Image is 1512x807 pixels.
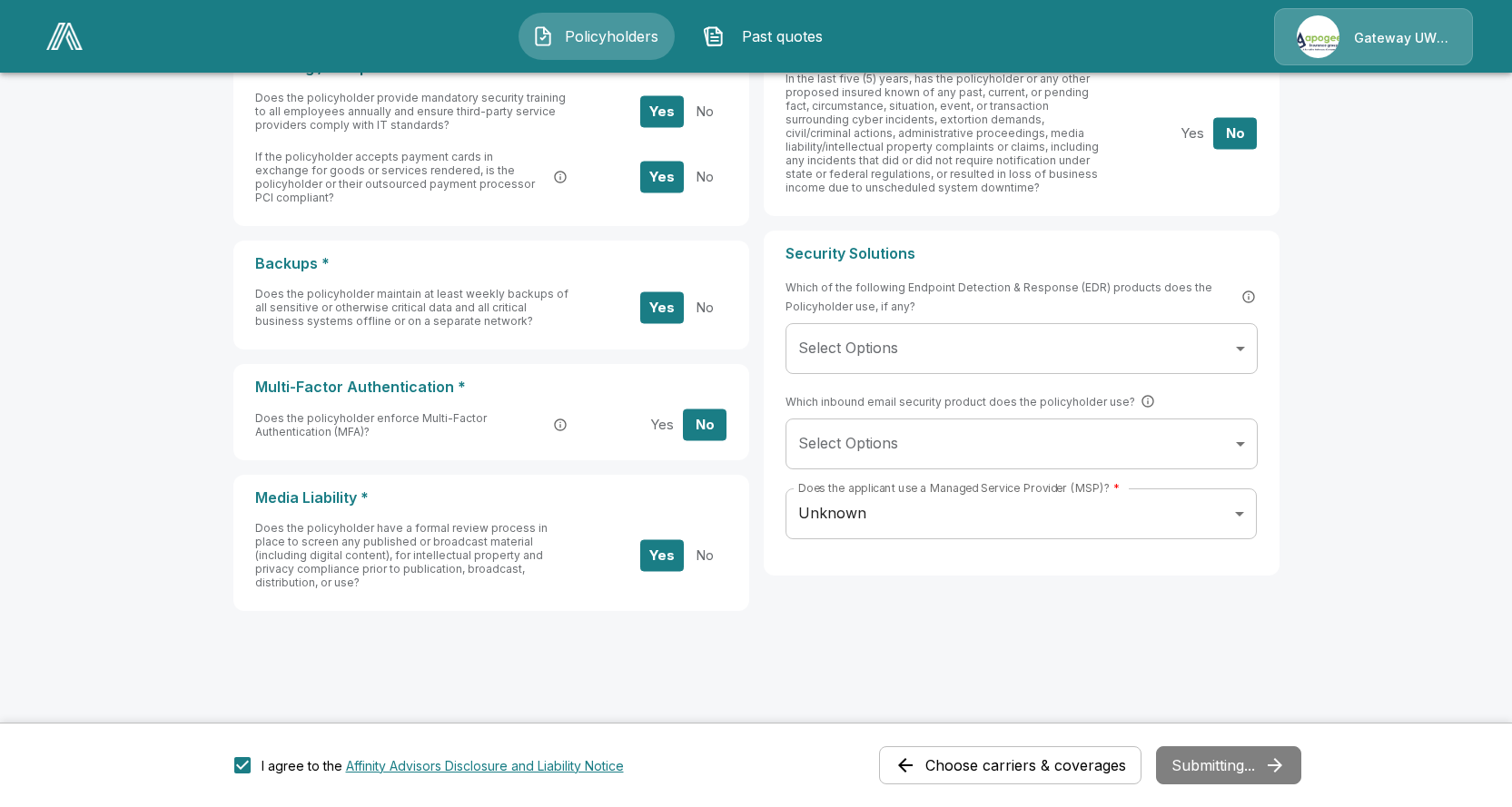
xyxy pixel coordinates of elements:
span: Does the policyholder enforce Multi-Factor Authentication (MFA)? [255,411,548,438]
span: Which inbound email security product does the policyholder use? [786,392,1157,411]
span: Does the policyholder have a formal review process in place to screen any published or broadcast ... [255,521,548,589]
button: No [1213,117,1257,149]
p: Multi-Factor Authentication * [255,379,727,396]
button: No [683,162,726,193]
span: Does the policyholder provide mandatory security training to all employees annually and ensure th... [255,91,566,132]
button: SEG (Secure Email Gateway) is a security solution that filters and scans incoming emails to prote... [1139,392,1157,410]
button: No [683,539,726,571]
span: Policyholders [561,25,661,47]
img: AA Logo [46,23,83,50]
span: Which of the following Endpoint Detection & Response (EDR) products does the Policyholder use, if... [786,278,1258,316]
span: If the policyholder accepts payment cards in exchange for goods or services rendered, is the poli... [255,150,548,204]
span: Does the policyholder maintain at least weekly backups of all sensitive or otherwise critical dat... [255,287,568,328]
button: No [683,95,726,127]
img: Past quotes Icon [703,25,725,47]
button: EDR (Endpoint Detection and Response) is a cybersecurity technology that continuously monitors an... [1240,288,1258,306]
label: Does the applicant use a Managed Service Provider (MSP)? [798,480,1120,496]
div: Without label [786,323,1258,374]
img: Policyholders Icon [532,25,554,47]
button: Multi-Factor Authentication (MFA) is a security process that requires users to provide two or mor... [551,416,569,434]
button: Past quotes IconPast quotes [689,13,845,60]
span: Select Options [798,339,898,357]
button: PCI DSS (Payment Card Industry Data Security Standard) is a set of security standards designed to... [551,168,569,186]
button: Yes [640,291,684,323]
button: No [683,291,726,323]
div: I agree to the [262,756,624,775]
button: Yes [1171,117,1214,149]
button: Yes [640,539,684,571]
button: Yes [640,95,684,127]
div: Unknown [786,488,1256,539]
span: Select Options [798,434,898,452]
button: Policyholders IconPolicyholders [519,13,675,60]
div: Without label [786,418,1258,469]
iframe: Chat Widget [1421,720,1512,807]
span: Past quotes [732,25,832,47]
p: Security Solutions [786,245,1258,262]
button: No [683,408,726,440]
p: Media Liability * [255,489,727,507]
button: Choose carriers & coverages [879,746,1141,784]
button: I agree to the [346,756,624,775]
button: Yes [640,162,684,193]
span: In the last five (5) years, has the policyholder or any other proposed insured known of any past,... [786,72,1099,194]
p: Backups * [255,255,727,272]
button: Yes [640,408,684,440]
